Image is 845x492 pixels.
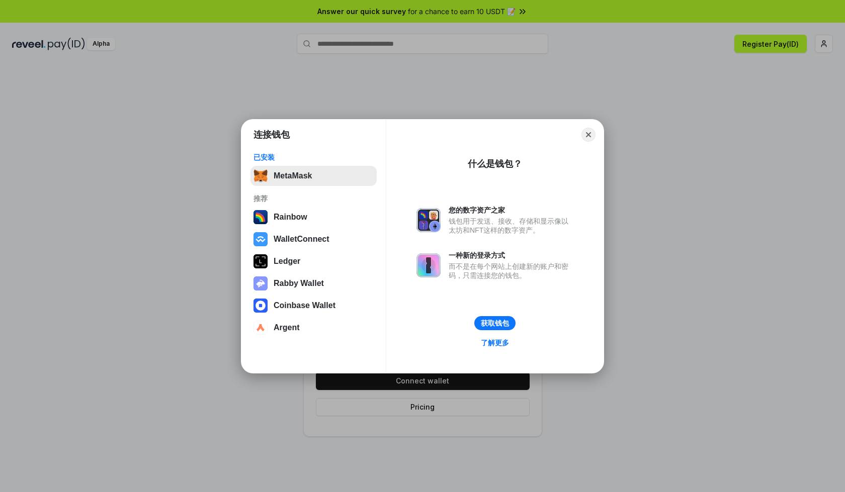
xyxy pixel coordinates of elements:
[253,153,374,162] div: 已安装
[250,251,377,271] button: Ledger
[468,158,522,170] div: 什么是钱包？
[250,166,377,186] button: MetaMask
[274,257,300,266] div: Ledger
[449,206,573,215] div: 您的数字资产之家
[581,128,596,142] button: Close
[274,213,307,222] div: Rainbow
[449,251,573,260] div: 一种新的登录方式
[250,296,377,316] button: Coinbase Wallet
[274,279,324,288] div: Rabby Wallet
[253,194,374,203] div: 推荐
[253,129,290,141] h1: 连接钱包
[274,235,329,244] div: WalletConnect
[474,316,516,330] button: 获取钱包
[253,232,268,246] img: svg+xml,%3Csvg%20width%3D%2228%22%20height%3D%2228%22%20viewBox%3D%220%200%2028%2028%22%20fill%3D...
[253,254,268,268] img: svg+xml,%3Csvg%20xmlns%3D%22http%3A%2F%2Fwww.w3.org%2F2000%2Fsvg%22%20width%3D%2228%22%20height%3...
[274,171,312,180] div: MetaMask
[481,338,509,347] div: 了解更多
[253,299,268,313] img: svg+xml,%3Csvg%20width%3D%2228%22%20height%3D%2228%22%20viewBox%3D%220%200%2028%2028%22%20fill%3D...
[481,319,509,328] div: 获取钱包
[253,276,268,290] img: svg+xml,%3Csvg%20xmlns%3D%22http%3A%2F%2Fwww.w3.org%2F2000%2Fsvg%22%20fill%3D%22none%22%20viewBox...
[274,301,335,310] div: Coinbase Wallet
[250,207,377,227] button: Rainbow
[253,169,268,183] img: svg+xml,%3Csvg%20fill%3D%22none%22%20height%3D%2233%22%20viewBox%3D%220%200%2035%2033%22%20width%...
[449,262,573,280] div: 而不是在每个网站上创建新的账户和密码，只需连接您的钱包。
[475,336,515,349] a: 了解更多
[253,321,268,335] img: svg+xml,%3Csvg%20width%3D%2228%22%20height%3D%2228%22%20viewBox%3D%220%200%2028%2028%22%20fill%3D...
[250,229,377,249] button: WalletConnect
[416,253,441,277] img: svg+xml,%3Csvg%20xmlns%3D%22http%3A%2F%2Fwww.w3.org%2F2000%2Fsvg%22%20fill%3D%22none%22%20viewBox...
[416,208,441,232] img: svg+xml,%3Csvg%20xmlns%3D%22http%3A%2F%2Fwww.w3.org%2F2000%2Fsvg%22%20fill%3D%22none%22%20viewBox...
[250,273,377,293] button: Rabby Wallet
[253,210,268,224] img: svg+xml,%3Csvg%20width%3D%22120%22%20height%3D%22120%22%20viewBox%3D%220%200%20120%20120%22%20fil...
[449,217,573,235] div: 钱包用于发送、接收、存储和显示像以太坊和NFT这样的数字资产。
[250,318,377,338] button: Argent
[274,323,300,332] div: Argent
